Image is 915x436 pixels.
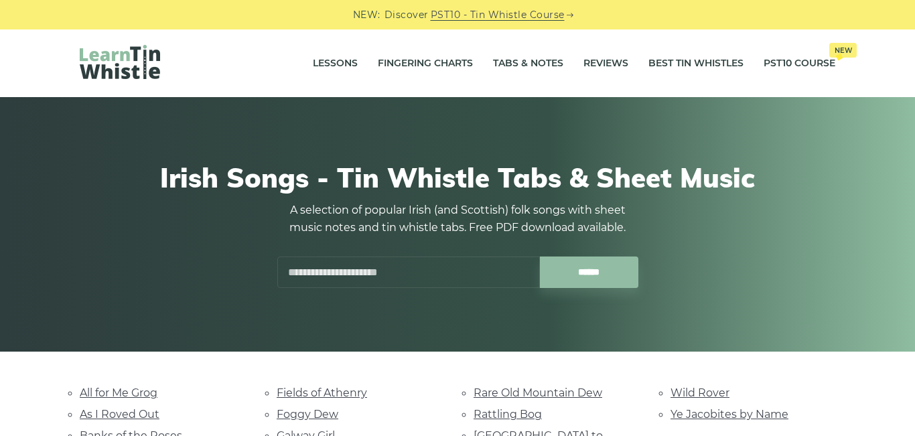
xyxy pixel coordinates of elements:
[80,161,835,194] h1: Irish Songs - Tin Whistle Tabs & Sheet Music
[277,386,367,399] a: Fields of Athenry
[583,47,628,80] a: Reviews
[493,47,563,80] a: Tabs & Notes
[80,386,157,399] a: All for Me Grog
[277,408,338,421] a: Foggy Dew
[671,408,788,421] a: Ye Jacobites by Name
[671,386,729,399] a: Wild Rover
[829,43,857,58] span: New
[764,47,835,80] a: PST10 CourseNew
[474,386,602,399] a: Rare Old Mountain Dew
[474,408,542,421] a: Rattling Bog
[648,47,744,80] a: Best Tin Whistles
[80,408,159,421] a: As I Roved Out
[378,47,473,80] a: Fingering Charts
[80,45,160,79] img: LearnTinWhistle.com
[313,47,358,80] a: Lessons
[277,202,638,236] p: A selection of popular Irish (and Scottish) folk songs with sheet music notes and tin whistle tab...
